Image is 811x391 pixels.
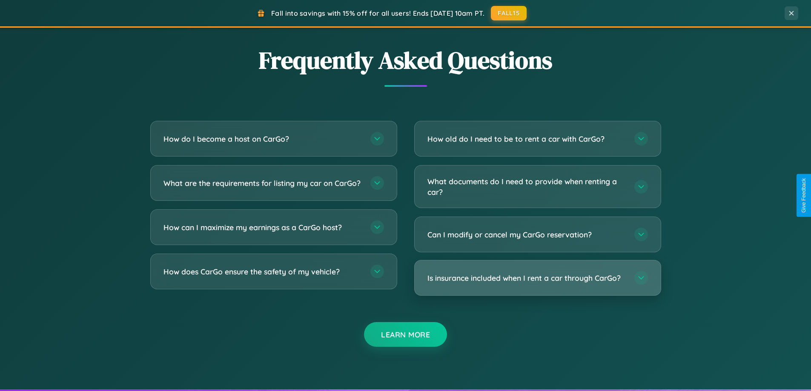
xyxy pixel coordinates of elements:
h3: How does CarGo ensure the safety of my vehicle? [163,266,362,277]
h3: How old do I need to be to rent a car with CarGo? [427,134,626,144]
h3: How do I become a host on CarGo? [163,134,362,144]
div: Give Feedback [801,178,807,213]
button: Learn More [364,322,447,347]
h3: Is insurance included when I rent a car through CarGo? [427,273,626,283]
h2: Frequently Asked Questions [150,44,661,77]
h3: What documents do I need to provide when renting a car? [427,176,626,197]
h3: Can I modify or cancel my CarGo reservation? [427,229,626,240]
button: FALL15 [491,6,527,20]
h3: What are the requirements for listing my car on CarGo? [163,178,362,188]
span: Fall into savings with 15% off for all users! Ends [DATE] 10am PT. [271,9,484,17]
h3: How can I maximize my earnings as a CarGo host? [163,222,362,233]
